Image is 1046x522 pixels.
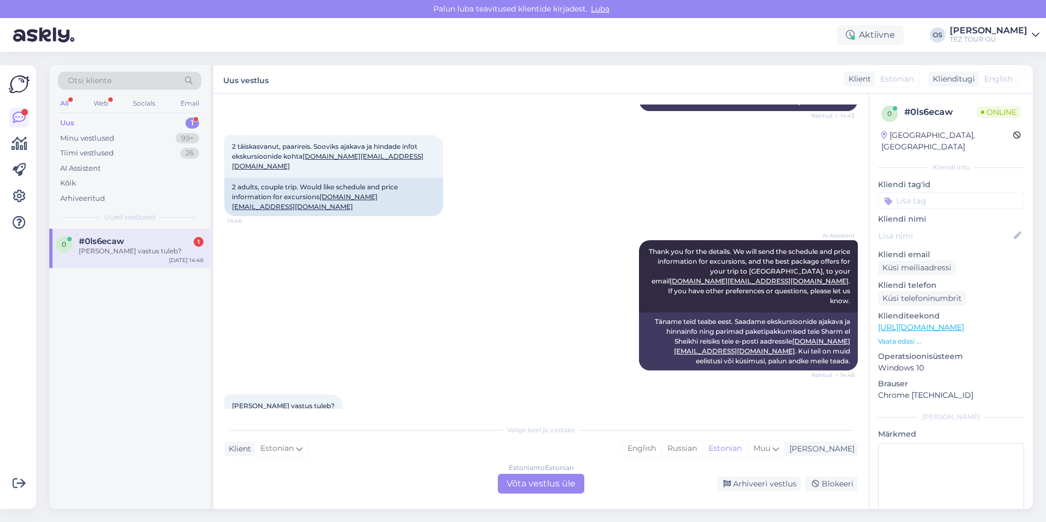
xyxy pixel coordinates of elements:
div: [PERSON_NAME] [878,412,1024,422]
div: 2 adults, couple trip. Would like schedule and price information for excursions [224,178,443,216]
p: Kliendi email [878,249,1024,260]
p: Vaata edasi ... [878,337,1024,346]
div: 26 [180,148,199,159]
div: Russian [661,440,702,457]
div: Kliendi info [878,163,1024,172]
span: Estonian [260,443,294,455]
span: AI Assistent [813,231,855,240]
label: Uus vestlus [223,72,269,86]
div: 99+ [176,133,199,144]
div: Estonian [702,440,747,457]
div: Aktiivne [837,25,904,45]
div: Täname teid teabe eest. Saadame ekskursioonide ajakava ja hinnainfo ning parimad paketipakkumised... [639,312,858,370]
a: [PERSON_NAME]TEZ TOUR OÜ [950,26,1039,44]
div: Klient [844,73,871,85]
div: Kõik [60,178,76,189]
div: Võta vestlus üle [498,474,584,494]
div: Klient [224,443,251,455]
span: Online [977,106,1021,118]
div: [GEOGRAPHIC_DATA], [GEOGRAPHIC_DATA] [881,130,1013,153]
p: Brauser [878,378,1024,390]
p: Windows 10 [878,362,1024,374]
span: Estonian [880,73,914,85]
div: TEZ TOUR OÜ [950,35,1027,44]
p: Märkmed [878,428,1024,440]
span: 0 [62,240,66,248]
span: Luba [588,4,613,14]
span: 14:46 [228,217,269,225]
span: Muu [753,443,770,453]
span: Thank you for the details. We will send the schedule and price information for excursions, and th... [649,247,852,305]
p: Kliendi tag'id [878,179,1024,190]
div: Arhiveeritud [60,193,105,204]
p: Klienditeekond [878,310,1024,322]
div: 1 [194,237,204,247]
a: [URL][DOMAIN_NAME] [878,322,964,332]
div: Blokeeri [805,477,858,491]
div: AI Assistent [60,163,101,174]
p: Operatsioonisüsteem [878,351,1024,362]
div: [PERSON_NAME] [950,26,1027,35]
span: #0ls6ecaw [79,236,124,246]
p: Kliendi telefon [878,280,1024,291]
div: English [622,440,661,457]
a: [DOMAIN_NAME][EMAIL_ADDRESS][DOMAIN_NAME] [232,152,423,170]
input: Lisa tag [878,193,1024,209]
a: [DOMAIN_NAME][EMAIL_ADDRESS][DOMAIN_NAME] [670,277,849,285]
div: Küsi meiliaadressi [878,260,956,275]
div: OS [930,27,945,43]
div: [DATE] 14:46 [169,256,204,264]
img: Askly Logo [9,74,30,95]
p: Kliendi nimi [878,213,1024,225]
input: Lisa nimi [879,230,1012,242]
div: Arhiveeri vestlus [717,477,801,491]
span: 0 [887,109,892,118]
div: Estonian to Estonian [509,463,574,473]
div: [PERSON_NAME] vastus tuleb? [79,246,204,256]
p: Chrome [TECHNICAL_ID] [878,390,1024,401]
div: Email [178,96,201,111]
div: Minu vestlused [60,133,114,144]
div: Uus [60,118,74,129]
div: Tiimi vestlused [60,148,114,159]
div: Küsi telefoninumbrit [878,291,966,306]
div: # 0ls6ecaw [904,106,977,119]
div: 1 [185,118,199,129]
div: Klienditugi [928,73,975,85]
div: All [58,96,71,111]
span: 2 täiskasvanut, paarireis. Sooviks ajakava ja hindade infot ekskursioonide kohta [232,142,423,170]
div: Web [91,96,111,111]
div: [PERSON_NAME] [785,443,855,455]
span: Nähtud ✓ 14:43 [811,112,855,120]
span: Otsi kliente [68,75,112,86]
span: [PERSON_NAME] vastus tuleb? [232,402,335,410]
div: Socials [131,96,158,111]
span: Uued vestlused [104,212,155,222]
span: English [984,73,1013,85]
div: Valige keel ja vastake [224,425,858,435]
span: Nähtud ✓ 14:46 [811,371,855,379]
